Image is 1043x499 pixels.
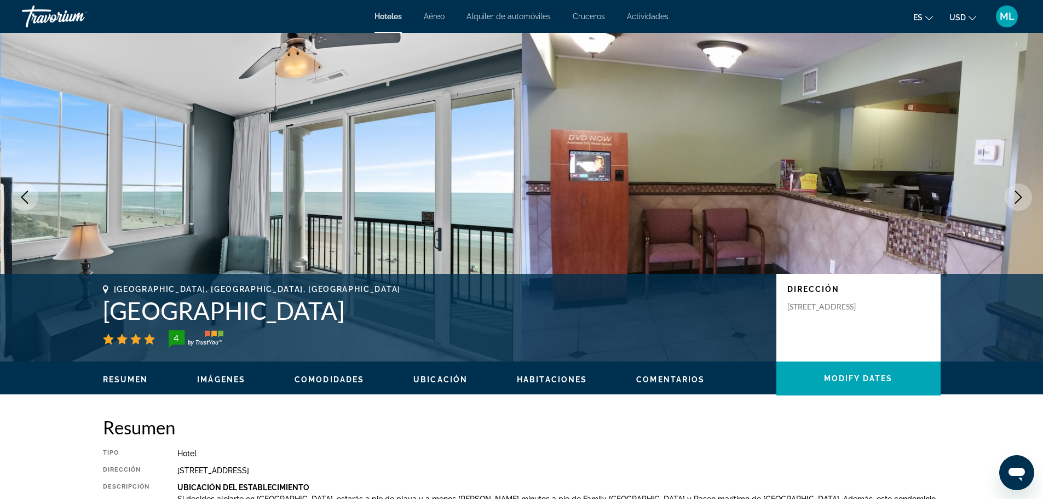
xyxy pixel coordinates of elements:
span: es [913,13,923,22]
img: TrustYou guest rating badge [169,330,223,348]
button: Ubicación [413,375,468,385]
button: Habitaciones [517,375,587,385]
button: Comentarios [636,375,705,385]
span: ML [1000,11,1015,22]
a: Travorium [22,2,131,31]
a: Cruceros [573,12,605,21]
div: 4 [165,331,187,345]
div: Dirección [103,466,150,475]
button: Previous image [11,183,38,211]
a: Actividades [627,12,669,21]
p: Dirección [787,285,930,294]
span: [GEOGRAPHIC_DATA], [GEOGRAPHIC_DATA], [GEOGRAPHIC_DATA] [114,285,401,294]
h2: Resumen [103,416,941,438]
span: Comodidades [295,375,364,384]
a: Alquiler de automóviles [466,12,551,21]
span: USD [949,13,966,22]
span: Imágenes [197,375,245,384]
button: Modify Dates [776,362,941,395]
button: User Menu [993,5,1021,28]
span: Comentarios [636,375,705,384]
div: [STREET_ADDRESS] [177,466,941,475]
button: Resumen [103,375,148,385]
span: Modify Dates [824,374,892,383]
span: Ubicación [413,375,468,384]
span: Resumen [103,375,148,384]
div: Hotel [177,449,941,458]
p: [STREET_ADDRESS] [787,302,875,312]
button: Change language [913,9,933,25]
h1: [GEOGRAPHIC_DATA] [103,296,765,325]
button: Imágenes [197,375,245,385]
button: Comodidades [295,375,364,385]
b: Ubicación Del Establecimiento [177,483,309,492]
a: Hoteles [374,12,402,21]
a: Aéreo [424,12,445,21]
span: Habitaciones [517,375,587,384]
iframe: Button to launch messaging window [999,455,1034,490]
div: Tipo [103,449,150,458]
button: Next image [1005,183,1032,211]
button: Change currency [949,9,976,25]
